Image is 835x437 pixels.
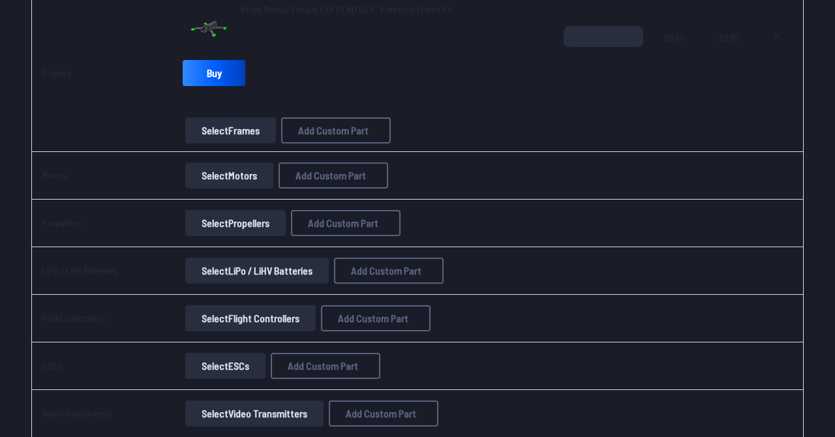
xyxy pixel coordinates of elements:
[338,313,408,324] span: Add Custom Part
[183,305,318,331] a: SelectFlight Controllers
[296,170,366,181] span: Add Custom Part
[42,312,106,324] a: Flight Controllers
[291,210,401,236] button: Add Custom Part
[346,408,416,419] span: Add Custom Part
[42,170,67,181] a: Motors
[664,26,698,89] span: 89.99
[183,60,245,86] a: Buy
[240,3,452,14] span: iFlight Nazgul Evoque F5X V2 HD O3 5" Freestyle Frame Kit
[329,400,438,427] button: Add Custom Part
[279,162,388,188] button: Add Custom Part
[42,67,71,78] a: Frames
[240,3,452,16] a: iFlight Nazgul Evoque F5X V2 HD O3 5" Freestyle Frame Kit
[281,117,391,143] button: Add Custom Part
[271,353,380,379] button: Add Custom Part
[288,361,358,371] span: Add Custom Part
[185,353,266,379] button: SelectESCs
[351,265,421,276] span: Add Custom Part
[719,26,739,89] span: 89.99
[185,258,329,284] button: SelectLiPo / LiHV Batteries
[183,210,288,236] a: SelectPropellers
[334,258,444,284] button: Add Custom Part
[183,353,268,379] a: SelectESCs
[42,217,81,228] a: Propellers
[185,305,316,331] button: SelectFlight Controllers
[185,162,273,188] button: SelectMotors
[183,3,235,55] img: image
[183,258,331,284] a: SelectLiPo / LiHV Batteries
[42,408,112,419] a: Video Transmitters
[185,400,324,427] button: SelectVideo Transmitters
[298,125,369,136] span: Add Custom Part
[183,162,276,188] a: SelectMotors
[308,218,378,228] span: Add Custom Part
[42,360,62,371] a: ESCs
[183,117,279,143] a: SelectFrames
[183,400,326,427] a: SelectVideo Transmitters
[185,210,286,236] button: SelectPropellers
[42,265,118,276] a: LiPo / LiHV Batteries
[185,117,276,143] button: SelectFrames
[321,305,431,331] button: Add Custom Part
